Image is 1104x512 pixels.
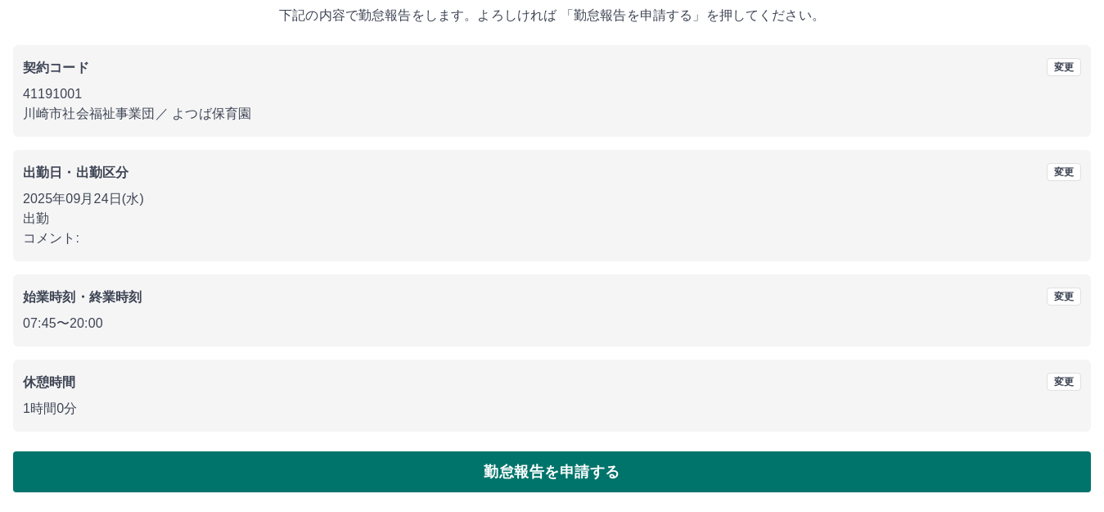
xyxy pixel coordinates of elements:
[23,229,1081,248] p: コメント:
[23,375,76,389] b: 休憩時間
[13,6,1091,25] p: 下記の内容で勤怠報告をします。よろしければ 「勤怠報告を申請する」を押してください。
[1047,373,1081,391] button: 変更
[23,314,1081,333] p: 07:45 〜 20:00
[1047,163,1081,181] button: 変更
[23,399,1081,419] p: 1時間0分
[1047,288,1081,306] button: 変更
[13,451,1091,492] button: 勤怠報告を申請する
[23,290,142,304] b: 始業時刻・終業時刻
[23,165,128,179] b: 出勤日・出勤区分
[23,84,1081,104] p: 41191001
[23,189,1081,209] p: 2025年09月24日(水)
[1047,58,1081,76] button: 変更
[23,61,89,75] b: 契約コード
[23,104,1081,124] p: 川崎市社会福祉事業団 ／ よつば保育園
[23,209,1081,229] p: 出勤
